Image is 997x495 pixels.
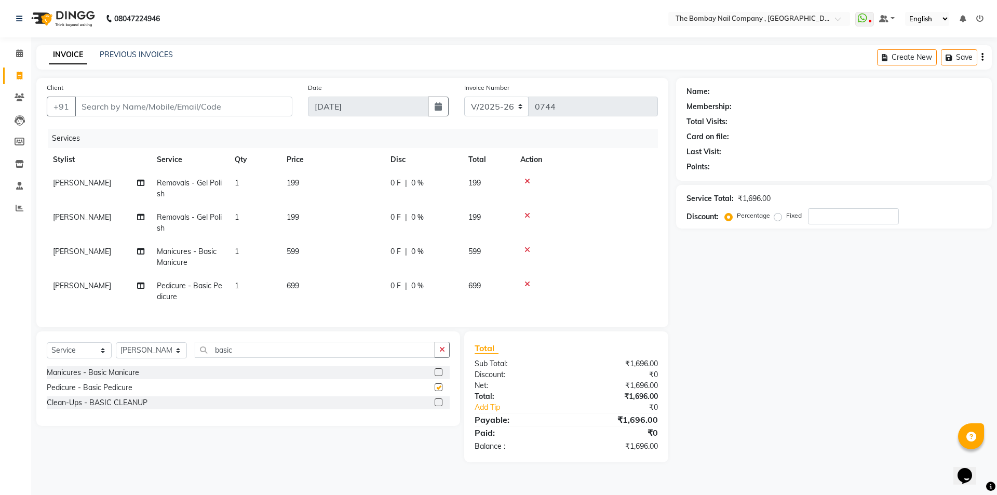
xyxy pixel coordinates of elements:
[877,49,937,65] button: Create New
[157,247,217,267] span: Manicures - Basic Manicure
[405,246,407,257] span: |
[411,280,424,291] span: 0 %
[47,382,132,393] div: Pedicure - Basic Pedicure
[26,4,98,33] img: logo
[686,101,732,112] div: Membership:
[953,453,987,485] iframe: chat widget
[53,212,111,222] span: [PERSON_NAME]
[151,148,228,171] th: Service
[49,46,87,64] a: INVOICE
[390,280,401,291] span: 0 F
[468,247,481,256] span: 599
[686,116,727,127] div: Total Visits:
[47,397,147,408] div: Clean-Ups - BASIC CLEANUP
[467,426,566,439] div: Paid:
[287,247,299,256] span: 599
[467,413,566,426] div: Payable:
[53,281,111,290] span: [PERSON_NAME]
[390,178,401,189] span: 0 F
[583,402,665,413] div: ₹0
[100,50,173,59] a: PREVIOUS INVOICES
[738,193,771,204] div: ₹1,696.00
[47,367,139,378] div: Manicures - Basic Manicure
[462,148,514,171] th: Total
[287,178,299,188] span: 199
[686,193,734,204] div: Service Total:
[566,358,665,369] div: ₹1,696.00
[287,212,299,222] span: 199
[686,146,721,157] div: Last Visit:
[390,246,401,257] span: 0 F
[566,380,665,391] div: ₹1,696.00
[47,97,76,116] button: +91
[468,178,481,188] span: 199
[475,343,498,354] span: Total
[384,148,462,171] th: Disc
[686,162,710,172] div: Points:
[287,281,299,290] span: 699
[228,148,280,171] th: Qty
[941,49,977,65] button: Save
[464,83,509,92] label: Invoice Number
[566,391,665,402] div: ₹1,696.00
[235,281,239,290] span: 1
[411,212,424,223] span: 0 %
[468,281,481,290] span: 699
[390,212,401,223] span: 0 F
[467,391,566,402] div: Total:
[566,413,665,426] div: ₹1,696.00
[235,247,239,256] span: 1
[235,212,239,222] span: 1
[467,402,583,413] a: Add Tip
[737,211,770,220] label: Percentage
[786,211,802,220] label: Fixed
[47,83,63,92] label: Client
[235,178,239,188] span: 1
[114,4,160,33] b: 08047224946
[467,441,566,452] div: Balance :
[686,86,710,97] div: Name:
[686,211,719,222] div: Discount:
[157,281,222,301] span: Pedicure - Basic Pedicure
[467,358,566,369] div: Sub Total:
[157,212,222,233] span: Removals - Gel Polish
[157,178,222,198] span: Removals - Gel Polish
[195,342,436,358] input: Search or Scan
[405,178,407,189] span: |
[53,247,111,256] span: [PERSON_NAME]
[75,97,292,116] input: Search by Name/Mobile/Email/Code
[53,178,111,188] span: [PERSON_NAME]
[411,178,424,189] span: 0 %
[566,369,665,380] div: ₹0
[468,212,481,222] span: 199
[467,369,566,380] div: Discount:
[47,148,151,171] th: Stylist
[405,280,407,291] span: |
[308,83,322,92] label: Date
[566,426,665,439] div: ₹0
[411,246,424,257] span: 0 %
[566,441,665,452] div: ₹1,696.00
[280,148,384,171] th: Price
[686,131,729,142] div: Card on file:
[405,212,407,223] span: |
[514,148,658,171] th: Action
[467,380,566,391] div: Net:
[48,129,666,148] div: Services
